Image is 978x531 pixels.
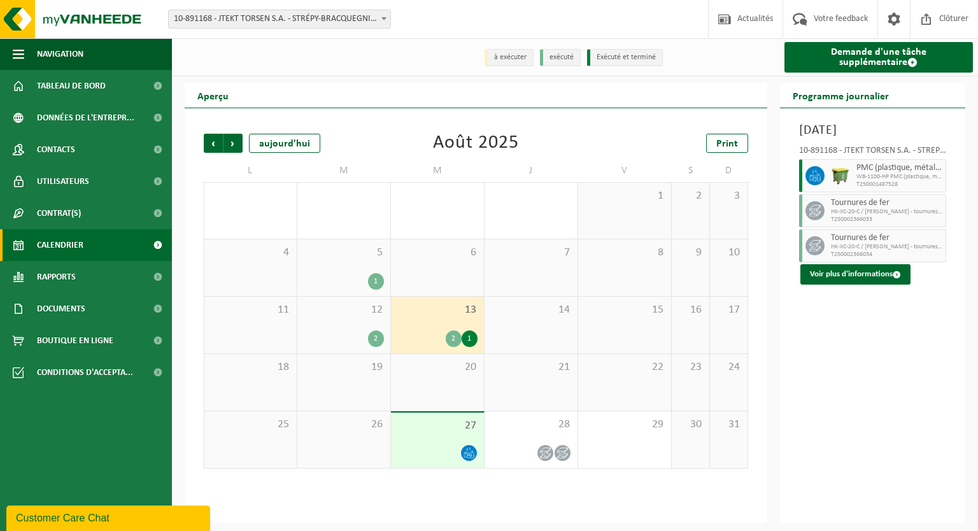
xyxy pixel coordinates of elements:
[716,189,741,203] span: 3
[211,418,290,432] span: 25
[587,49,663,66] li: Exécuté et terminé
[37,293,85,325] span: Documents
[585,303,665,317] span: 15
[37,229,83,261] span: Calendrier
[204,134,223,153] span: Précédent
[780,83,902,108] h2: Programme journalier
[211,246,290,260] span: 4
[223,134,243,153] span: Suivant
[710,159,748,182] td: D
[204,159,297,182] td: L
[304,303,384,317] span: 12
[485,159,578,182] td: J
[491,246,571,260] span: 7
[491,360,571,374] span: 21
[304,360,384,374] span: 19
[585,360,665,374] span: 22
[37,134,75,166] span: Contacts
[433,134,519,153] div: Août 2025
[297,159,391,182] td: M
[672,159,710,182] td: S
[678,360,703,374] span: 23
[397,419,478,433] span: 27
[397,246,478,260] span: 6
[831,198,943,208] span: Tournures de fer
[716,303,741,317] span: 17
[397,303,478,317] span: 13
[304,418,384,432] span: 26
[462,330,478,347] div: 1
[37,166,89,197] span: Utilisateurs
[706,134,748,153] a: Print
[368,330,384,347] div: 2
[784,42,974,73] a: Demande d'une tâche supplémentaire
[856,163,943,173] span: PMC (plastique, métal, carton boisson) (industriel)
[168,10,391,29] span: 10-891168 - JTEKT TORSEN S.A. - STRÉPY-BRACQUEGNIES
[211,360,290,374] span: 18
[800,264,911,285] button: Voir plus d'informations
[716,360,741,374] span: 24
[678,189,703,203] span: 2
[799,146,947,159] div: 10-891168 - JTEKT TORSEN S.A. - STRÉPY-BRACQUEGNIES
[368,273,384,290] div: 1
[856,173,943,181] span: WB-1100-HP PMC (plastique, métal, carton boisson) (industrie
[585,246,665,260] span: 8
[716,246,741,260] span: 10
[304,246,384,260] span: 5
[678,303,703,317] span: 16
[37,261,76,293] span: Rapports
[37,197,81,229] span: Contrat(s)
[678,418,703,432] span: 30
[37,38,83,70] span: Navigation
[37,357,133,388] span: Conditions d'accepta...
[485,49,534,66] li: à exécuter
[37,102,134,134] span: Données de l'entrepr...
[716,139,738,149] span: Print
[678,246,703,260] span: 9
[831,208,943,216] span: HK-XC-20-C / [PERSON_NAME] - tournures de fer
[831,251,943,258] span: T250002366034
[397,360,478,374] span: 20
[249,134,320,153] div: aujourd'hui
[37,325,113,357] span: Boutique en ligne
[831,216,943,223] span: T250002366033
[585,189,665,203] span: 1
[831,243,943,251] span: HK-XC-20-C / [PERSON_NAME] - tournures de fer
[540,49,581,66] li: exécuté
[446,330,462,347] div: 2
[716,418,741,432] span: 31
[831,166,850,185] img: WB-1100-HPE-GN-50
[799,121,947,140] h3: [DATE]
[491,303,571,317] span: 14
[169,10,390,28] span: 10-891168 - JTEKT TORSEN S.A. - STRÉPY-BRACQUEGNIES
[856,181,943,188] span: T250001487528
[831,233,943,243] span: Tournures de fer
[491,418,571,432] span: 28
[6,503,213,531] iframe: chat widget
[578,159,672,182] td: V
[37,70,106,102] span: Tableau de bord
[391,159,485,182] td: M
[211,303,290,317] span: 11
[185,83,241,108] h2: Aperçu
[585,418,665,432] span: 29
